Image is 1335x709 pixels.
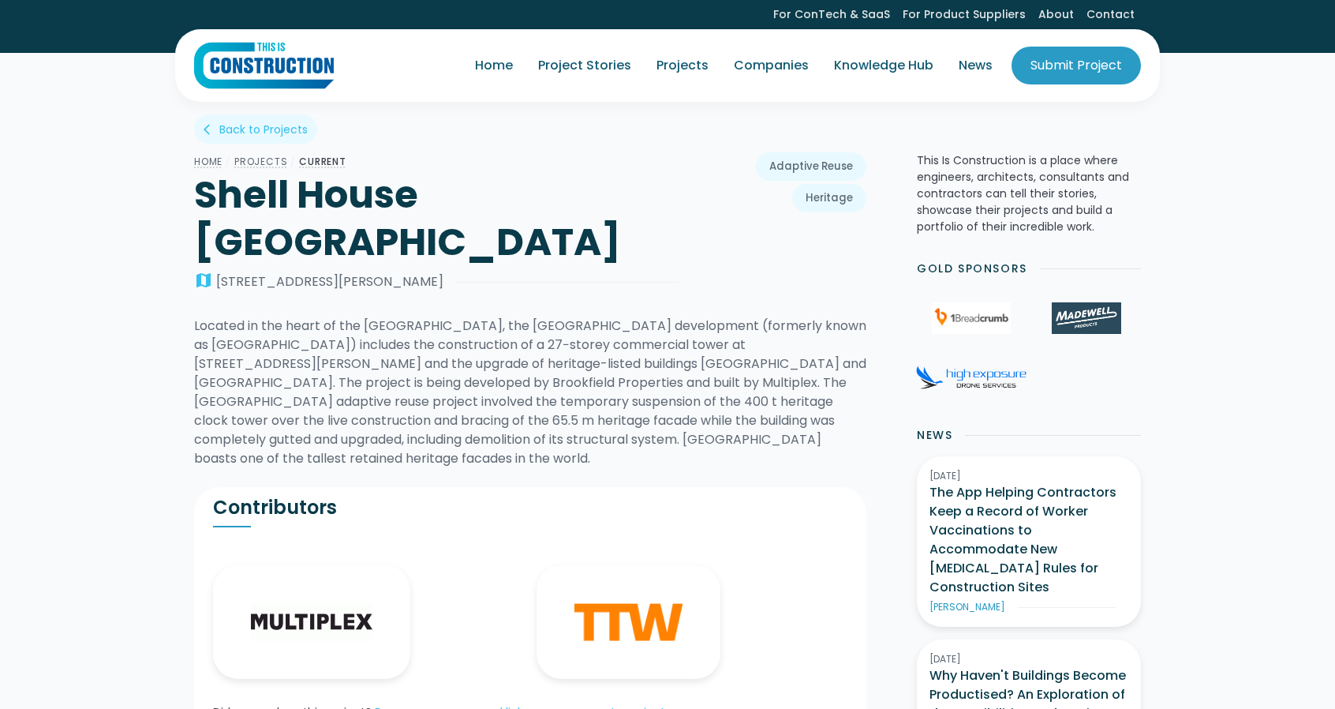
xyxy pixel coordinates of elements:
div: / [287,152,299,171]
div: arrow_back_ios [204,122,216,137]
img: High Exposure [916,366,1026,389]
div: / [222,152,234,171]
a: Knowledge Hub [821,43,946,88]
a: Project Stories [525,43,644,88]
h2: Contributors [213,496,530,520]
img: Multiplex [251,603,372,641]
a: Home [194,155,222,168]
div: [DATE] [929,469,1128,483]
h1: Shell House [GEOGRAPHIC_DATA] [194,171,679,266]
h2: Gold Sponsors [917,261,1027,277]
div: map [194,272,213,291]
a: arrow_back_iosBack to Projects [194,114,317,144]
h2: News [917,427,952,444]
div: Back to Projects [219,122,308,137]
a: News [946,43,1005,88]
div: [STREET_ADDRESS][PERSON_NAME] [216,272,443,291]
a: Projects [644,43,721,88]
div: Submit Project [1030,56,1122,75]
a: Submit Project [1012,47,1141,84]
div: Located in the heart of the [GEOGRAPHIC_DATA], the [GEOGRAPHIC_DATA] development (formerly known ... [194,317,866,468]
a: Heritage [792,184,866,212]
img: Madewell Products [1052,302,1121,334]
a: [DATE]The App Helping Contractors Keep a Record of Worker Vaccinations to Accommodate New [MEDICA... [917,456,1141,627]
a: home [194,42,334,89]
div: [DATE] [929,652,1128,666]
img: 1Breadcrumb [932,302,1011,334]
h3: The App Helping Contractors Keep a Record of Worker Vaccinations to Accommodate New [MEDICAL_DATA... [929,483,1128,597]
a: Home [462,43,525,88]
a: Adaptive Reuse [756,152,866,181]
a: CURRENT [299,155,346,168]
div: [PERSON_NAME] [929,600,1005,614]
img: Taylor Thomson Whitting [574,603,682,641]
p: This Is Construction is a place where engineers, architects, consultants and contractors can tell... [917,152,1141,235]
a: Projects [234,155,287,168]
img: This Is Construction Logo [194,42,334,89]
a: Companies [721,43,821,88]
